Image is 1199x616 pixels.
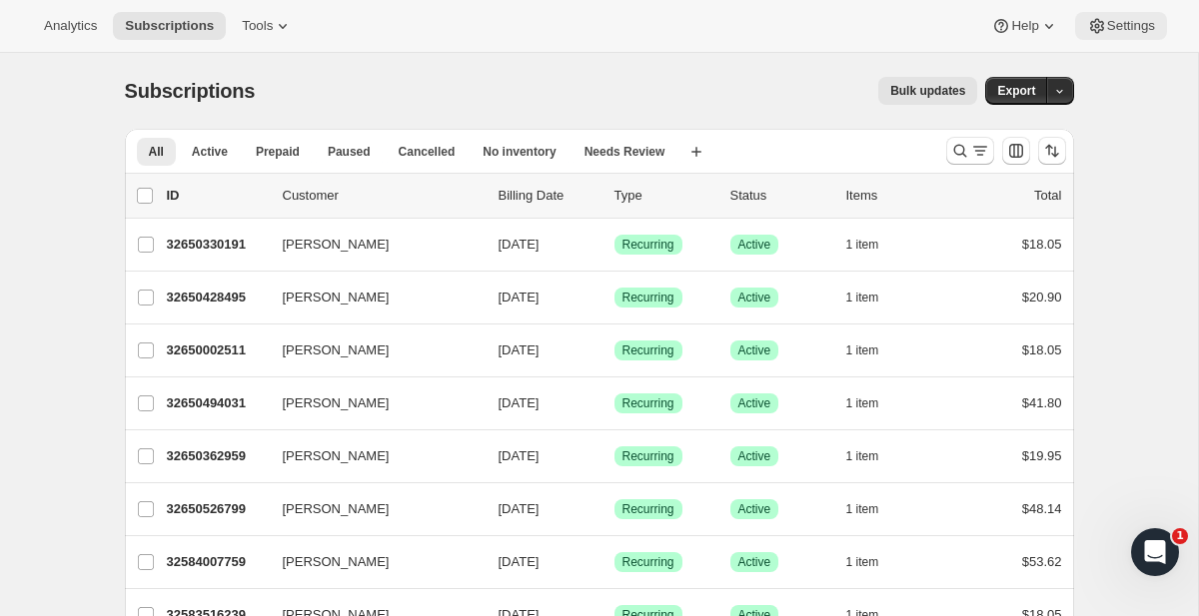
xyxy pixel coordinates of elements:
span: $20.90 [1022,290,1062,305]
span: Recurring [622,501,674,517]
span: Cancelled [399,144,456,160]
button: 1 item [846,336,901,364]
span: Active [738,501,771,517]
span: Recurring [622,237,674,253]
button: [PERSON_NAME] [271,334,471,366]
span: [DATE] [499,501,540,516]
span: 1 item [846,501,879,517]
span: 1 item [846,554,879,570]
span: Help [1011,18,1038,34]
span: [DATE] [499,237,540,252]
button: 1 item [846,231,901,259]
div: 32650428495[PERSON_NAME][DATE]SuccessRecurringSuccessActive1 item$20.90 [167,284,1062,311]
span: 1 [1172,528,1188,544]
span: Recurring [622,395,674,411]
span: Recurring [622,290,674,306]
p: 32650526799 [167,499,267,519]
span: Analytics [44,18,97,34]
button: Settings [1075,12,1167,40]
p: Total [1034,186,1061,206]
span: Subscriptions [125,80,256,102]
button: [PERSON_NAME] [271,229,471,261]
p: 32650330191 [167,235,267,255]
span: 1 item [846,290,879,306]
button: Customize table column order and visibility [1002,137,1030,165]
span: $48.14 [1022,501,1062,516]
span: 1 item [846,395,879,411]
button: Subscriptions [113,12,226,40]
div: Items [846,186,946,206]
span: Prepaid [256,144,300,160]
span: [DATE] [499,448,540,463]
span: Recurring [622,554,674,570]
span: [PERSON_NAME] [283,499,390,519]
button: Create new view [680,138,712,166]
span: $53.62 [1022,554,1062,569]
span: Recurring [622,448,674,464]
span: $18.05 [1022,342,1062,357]
button: Help [979,12,1070,40]
span: 1 item [846,342,879,358]
span: Active [738,448,771,464]
div: 32650330191[PERSON_NAME][DATE]SuccessRecurringSuccessActive1 item$18.05 [167,231,1062,259]
span: [DATE] [499,554,540,569]
button: Export [985,77,1047,105]
div: IDCustomerBilling DateTypeStatusItemsTotal [167,186,1062,206]
span: Active [192,144,228,160]
button: Sort the results [1038,137,1066,165]
span: Tools [242,18,273,34]
div: 32650002511[PERSON_NAME][DATE]SuccessRecurringSuccessActive1 item$18.05 [167,336,1062,364]
span: [PERSON_NAME] [283,552,390,572]
span: $19.95 [1022,448,1062,463]
iframe: Intercom live chat [1131,528,1179,576]
span: $18.05 [1022,237,1062,252]
span: Active [738,554,771,570]
div: 32650526799[PERSON_NAME][DATE]SuccessRecurringSuccessActive1 item$48.14 [167,495,1062,523]
span: [PERSON_NAME] [283,288,390,308]
p: 32650494031 [167,393,267,413]
span: Active [738,342,771,358]
button: [PERSON_NAME] [271,282,471,313]
span: Recurring [622,342,674,358]
span: Subscriptions [125,18,214,34]
p: 32650362959 [167,446,267,466]
span: 1 item [846,237,879,253]
button: [PERSON_NAME] [271,546,471,578]
button: Analytics [32,12,109,40]
div: 32650494031[PERSON_NAME][DATE]SuccessRecurringSuccessActive1 item$41.80 [167,389,1062,417]
button: [PERSON_NAME] [271,440,471,472]
button: 1 item [846,389,901,417]
span: [PERSON_NAME] [283,446,390,466]
span: Active [738,290,771,306]
span: Active [738,237,771,253]
button: 1 item [846,495,901,523]
span: Settings [1107,18,1155,34]
p: 32650002511 [167,340,267,360]
span: Active [738,395,771,411]
span: [DATE] [499,395,540,410]
span: [DATE] [499,290,540,305]
div: 32584007759[PERSON_NAME][DATE]SuccessRecurringSuccessActive1 item$53.62 [167,548,1062,576]
span: Paused [328,144,371,160]
p: Status [730,186,830,206]
button: 1 item [846,442,901,470]
p: Customer [283,186,483,206]
span: Export [997,83,1035,99]
div: Type [614,186,714,206]
span: [PERSON_NAME] [283,393,390,413]
button: 1 item [846,284,901,311]
p: 32584007759 [167,552,267,572]
span: [PERSON_NAME] [283,235,390,255]
button: 1 item [846,548,901,576]
p: Billing Date [499,186,599,206]
span: [DATE] [499,342,540,357]
span: [PERSON_NAME] [283,340,390,360]
span: No inventory [483,144,556,160]
span: All [149,144,164,160]
button: [PERSON_NAME] [271,387,471,419]
span: $41.80 [1022,395,1062,410]
button: Tools [230,12,305,40]
span: Bulk updates [890,83,965,99]
div: 32650362959[PERSON_NAME][DATE]SuccessRecurringSuccessActive1 item$19.95 [167,442,1062,470]
button: Bulk updates [878,77,977,105]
